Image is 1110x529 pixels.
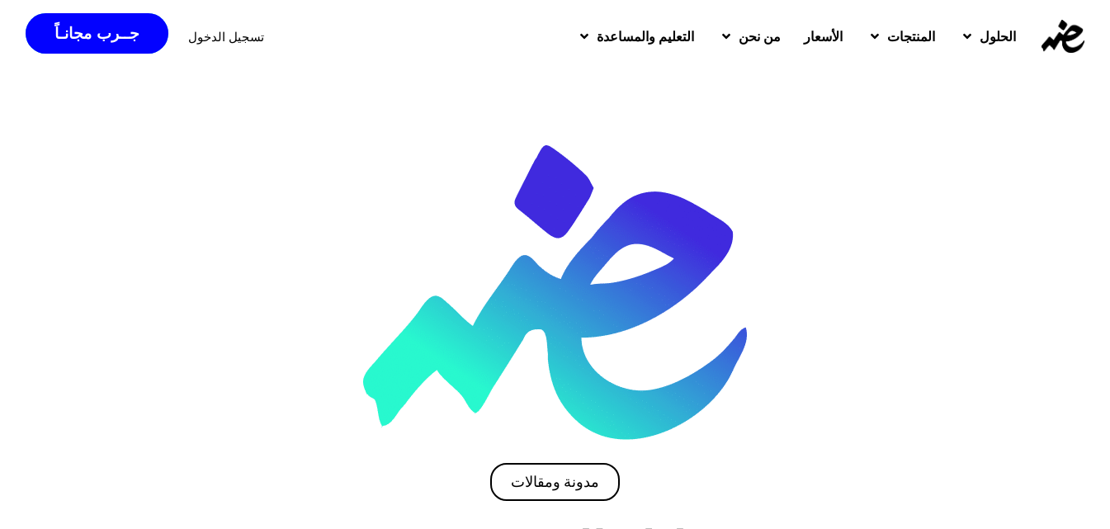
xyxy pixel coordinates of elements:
span: الحلول [980,26,1016,46]
span: المنتجات [887,26,935,46]
img: eDariba [363,145,747,440]
a: تسجيل الدخول [188,31,264,43]
a: الحلول [947,15,1027,58]
a: الأسعار [792,15,854,58]
span: التعليم والمساعدة [597,26,694,46]
span: من نحن [739,26,781,46]
a: المنتجات [854,15,947,58]
span: جــرب مجانـاً [54,26,139,41]
a: جــرب مجانـاً [26,13,168,54]
img: eDariba [1042,20,1084,53]
a: التعليم والمساعدة [564,15,706,58]
span: مدونة ومقالات [490,463,621,501]
span: الأسعار [804,26,843,46]
a: من نحن [706,15,792,58]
